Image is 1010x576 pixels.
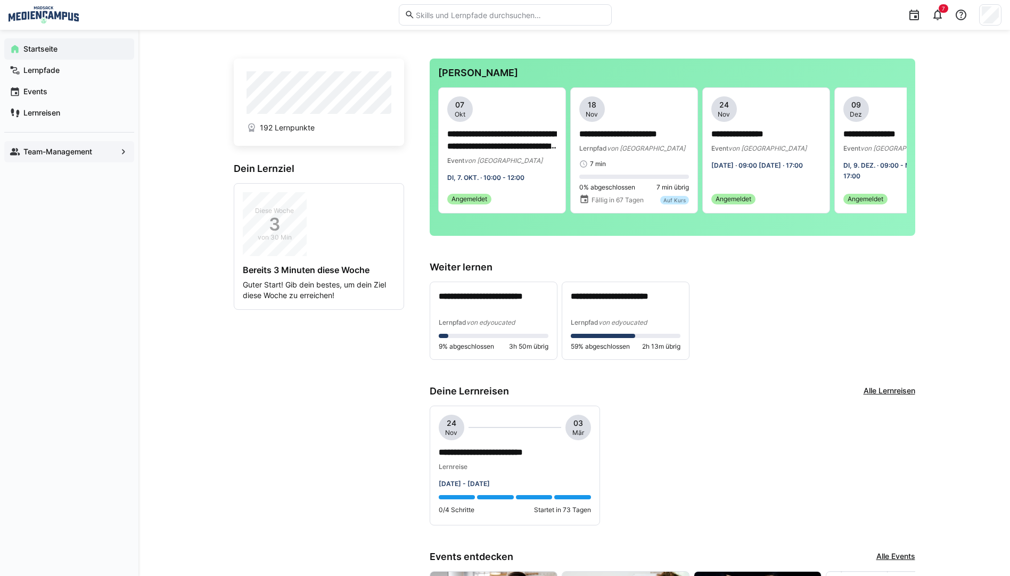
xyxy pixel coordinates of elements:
span: 9% abgeschlossen [439,342,494,351]
span: von [GEOGRAPHIC_DATA] [607,144,685,152]
h3: [PERSON_NAME] [438,67,907,79]
span: [DATE] - [DATE] [439,480,490,488]
span: 18 [588,100,596,110]
span: 59% abgeschlossen [571,342,630,351]
h4: Bereits 3 Minuten diese Woche [243,265,395,275]
span: Lernpfad [571,318,598,326]
span: Nov [718,110,730,119]
input: Skills und Lernpfade durchsuchen… [415,10,605,20]
p: 0/4 Schritte [439,506,474,514]
p: Startet in 73 Tagen [534,506,591,514]
span: Angemeldet [451,195,487,203]
span: 7 [942,5,945,12]
span: Dez [850,110,862,119]
span: Angemeldet [848,195,883,203]
a: Alle Lernreisen [864,385,915,397]
h3: Weiter lernen [430,261,915,273]
span: von [GEOGRAPHIC_DATA] [728,144,807,152]
span: 09 [851,100,861,110]
span: von [GEOGRAPHIC_DATA] [860,144,939,152]
span: 7 min übrig [656,183,689,192]
span: Fällig in 67 Tagen [592,196,644,204]
span: 24 [447,418,456,429]
span: 2h 13m übrig [642,342,680,351]
div: Auf Kurs [660,196,689,204]
span: 03 [573,418,583,429]
span: Lernpfad [439,318,466,326]
span: 24 [719,100,729,110]
span: Lernpfad [579,144,607,152]
span: 07 [455,100,464,110]
span: 3h 50m übrig [509,342,548,351]
span: Mär [572,429,584,437]
span: Di, 9. Dez. · 09:00 - Mi, 10. Dez. · 17:00 [843,161,945,180]
a: Alle Events [876,551,915,563]
h3: Events entdecken [430,551,513,563]
span: von edyoucated [466,318,515,326]
h3: Deine Lernreisen [430,385,509,397]
span: von [GEOGRAPHIC_DATA] [464,157,543,164]
span: Event [447,157,464,164]
span: Lernreise [439,463,467,471]
span: Nov [445,429,457,437]
span: Event [711,144,728,152]
p: Guter Start! Gib dein bestes, um dein Ziel diese Woche zu erreichen! [243,279,395,301]
h3: Dein Lernziel [234,163,404,175]
span: Event [843,144,860,152]
span: 7 min [590,160,606,168]
span: [DATE] · 09:00 [DATE] · 17:00 [711,161,803,169]
span: 192 Lernpunkte [260,122,315,133]
span: 0% abgeschlossen [579,183,635,192]
span: von edyoucated [598,318,647,326]
span: Nov [586,110,598,119]
span: Angemeldet [716,195,751,203]
span: Di, 7. Okt. · 10:00 - 12:00 [447,174,524,182]
span: Okt [455,110,465,119]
